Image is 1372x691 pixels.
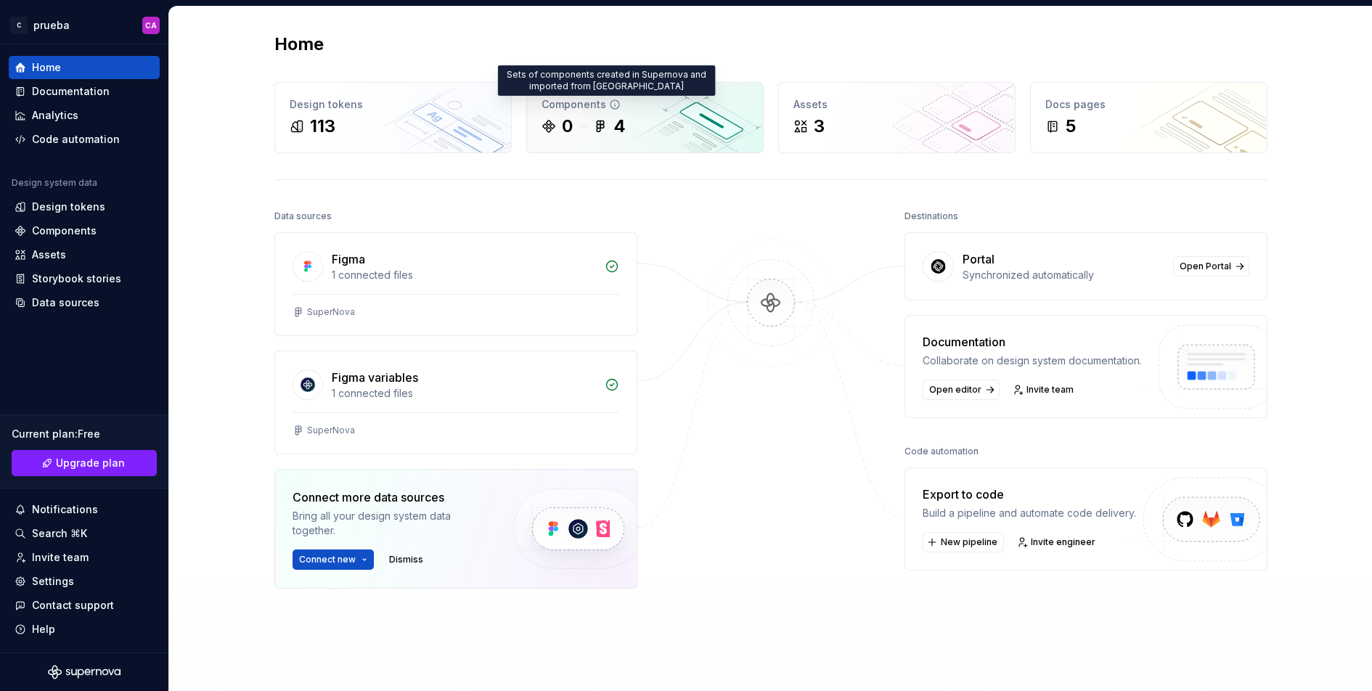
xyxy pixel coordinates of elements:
[9,128,160,151] a: Code automation
[389,554,423,565] span: Dismiss
[923,486,1136,503] div: Export to code
[923,532,1004,552] button: New pipeline
[274,232,637,336] a: Figma1 connected filesSuperNova
[963,250,995,268] div: Portal
[274,351,637,454] a: Figma variables1 connected filesSuperNova
[562,115,573,138] div: 0
[290,97,497,112] div: Design tokens
[905,206,958,226] div: Destinations
[32,622,55,637] div: Help
[293,488,489,506] div: Connect more data sources
[9,498,160,521] button: Notifications
[929,384,981,396] span: Open editor
[9,618,160,641] button: Help
[293,509,489,538] div: Bring all your design system data together.
[9,570,160,593] a: Settings
[941,536,997,548] span: New pipeline
[9,219,160,242] a: Components
[9,56,160,79] a: Home
[310,115,335,138] div: 113
[1180,261,1231,272] span: Open Portal
[48,665,121,679] svg: Supernova Logo
[9,594,160,617] button: Contact support
[1013,532,1102,552] a: Invite engineer
[1066,115,1076,138] div: 5
[32,248,66,262] div: Assets
[1030,82,1267,153] a: Docs pages5
[32,108,78,123] div: Analytics
[56,456,125,470] span: Upgrade plan
[793,97,1000,112] div: Assets
[10,17,28,34] div: C
[923,380,1000,400] a: Open editor
[9,80,160,103] a: Documentation
[299,554,356,565] span: Connect new
[145,20,157,31] div: CA
[3,9,166,41] button: CpruebaCA
[1008,380,1080,400] a: Invite team
[526,82,764,153] a: Components04
[32,84,110,99] div: Documentation
[274,82,512,153] a: Design tokens113
[778,82,1016,153] a: Assets3
[9,104,160,127] a: Analytics
[32,502,98,517] div: Notifications
[9,522,160,545] button: Search ⌘K
[12,177,97,189] div: Design system data
[332,369,418,386] div: Figma variables
[32,574,74,589] div: Settings
[1045,97,1252,112] div: Docs pages
[542,97,748,112] div: Components
[9,291,160,314] a: Data sources
[9,546,160,569] a: Invite team
[923,353,1142,368] div: Collaborate on design system documentation.
[923,333,1142,351] div: Documentation
[613,115,626,138] div: 4
[9,267,160,290] a: Storybook stories
[32,550,89,565] div: Invite team
[963,268,1164,282] div: Synchronized automatically
[332,268,596,282] div: 1 connected files
[32,526,87,541] div: Search ⌘K
[307,425,355,436] div: SuperNova
[498,65,716,96] div: Sets of components created in Supernova and imported from [GEOGRAPHIC_DATA]
[32,60,61,75] div: Home
[293,549,374,570] button: Connect new
[32,224,97,238] div: Components
[1031,536,1095,548] span: Invite engineer
[383,549,430,570] button: Dismiss
[9,195,160,218] a: Design tokens
[332,386,596,401] div: 1 connected files
[814,115,825,138] div: 3
[332,250,365,268] div: Figma
[32,132,120,147] div: Code automation
[32,295,99,310] div: Data sources
[923,506,1136,520] div: Build a pipeline and automate code delivery.
[12,427,157,441] div: Current plan : Free
[33,18,70,33] div: prueba
[274,33,324,56] h2: Home
[32,271,121,286] div: Storybook stories
[1026,384,1074,396] span: Invite team
[1173,256,1249,277] a: Open Portal
[905,441,979,462] div: Code automation
[32,200,105,214] div: Design tokens
[9,243,160,266] a: Assets
[307,306,355,318] div: SuperNova
[32,598,114,613] div: Contact support
[274,206,332,226] div: Data sources
[12,450,157,476] button: Upgrade plan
